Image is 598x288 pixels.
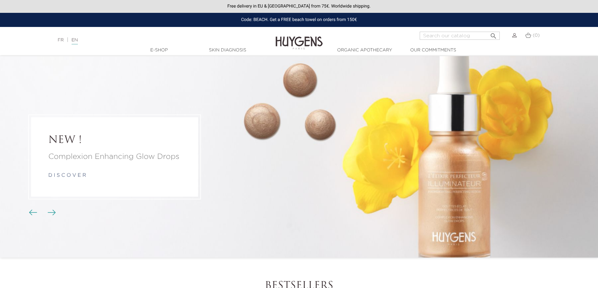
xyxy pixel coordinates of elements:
[31,208,52,217] div: Carousel buttons
[72,38,78,45] a: EN
[48,151,181,162] a: Complexion Enhancing Glow Drops
[333,47,396,54] a: Organic Apothecary
[276,26,323,50] img: Huygens
[58,38,64,42] a: FR
[402,47,465,54] a: Our commitments
[488,30,499,38] button: 
[533,33,540,38] span: (0)
[48,134,181,146] a: NEW !
[55,36,245,44] div: |
[48,173,86,178] a: d i s c o v e r
[128,47,191,54] a: E-Shop
[490,30,497,38] i: 
[420,32,500,40] input: Search
[196,47,259,54] a: Skin Diagnosis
